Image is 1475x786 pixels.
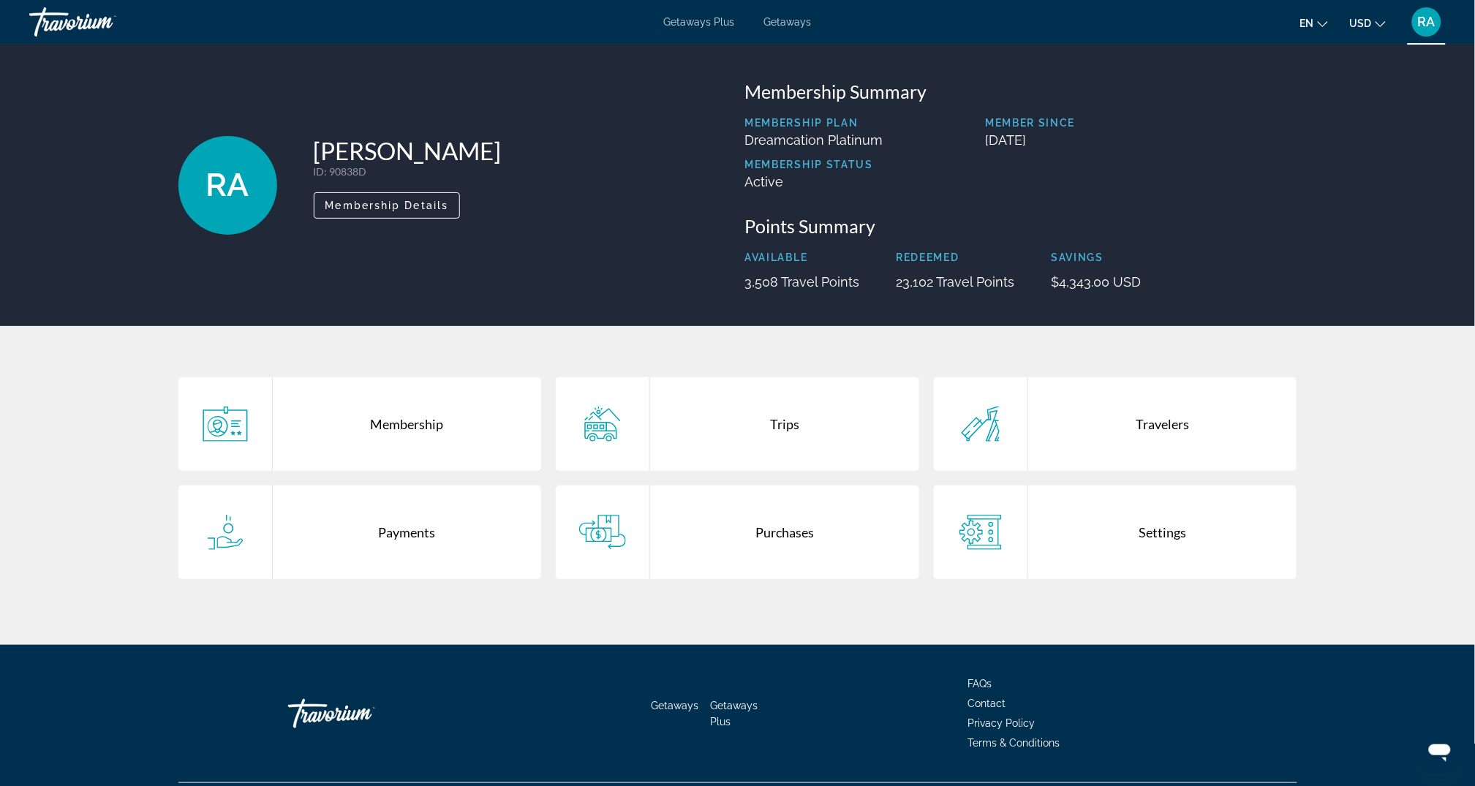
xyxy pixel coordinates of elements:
div: Settings [1028,485,1297,579]
h1: [PERSON_NAME] [314,136,502,165]
a: Getaways [651,700,698,711]
a: Getaways Plus [664,16,735,28]
a: Travelers [934,377,1297,471]
div: Travelers [1028,377,1297,471]
p: Redeemed [897,252,1015,263]
button: User Menu [1408,7,1446,37]
a: Membership Details [314,195,461,211]
a: Getaways [764,16,812,28]
span: en [1300,18,1314,29]
a: Membership [178,377,542,471]
h3: Membership Summary [745,80,1297,102]
div: Membership [273,377,542,471]
p: : 90838D [314,165,502,178]
a: Payments [178,485,542,579]
p: Dreamcation Platinum [745,132,883,148]
a: FAQs [968,678,992,689]
p: [DATE] [986,132,1297,148]
a: Privacy Policy [968,717,1035,729]
span: USD [1350,18,1372,29]
p: Member Since [986,117,1297,129]
a: Travorium [29,3,176,41]
button: Change language [1300,12,1328,34]
a: Terms & Conditions [968,737,1060,749]
div: Purchases [650,485,919,579]
p: 3,508 Travel Points [745,274,860,290]
a: Purchases [556,485,919,579]
a: Contact [968,698,1006,709]
button: Membership Details [314,192,461,219]
p: Active [745,174,883,189]
span: Membership Details [325,200,449,211]
p: Available [745,252,860,263]
a: Getaways Plus [710,700,758,728]
p: $4,343.00 USD [1052,274,1142,290]
p: Membership Plan [745,117,883,129]
p: Membership Status [745,159,883,170]
a: Travorium [288,692,434,736]
h3: Points Summary [745,215,1297,237]
p: 23,102 Travel Points [897,274,1015,290]
button: Change currency [1350,12,1386,34]
span: RA [206,166,249,204]
span: ID [314,165,325,178]
div: Payments [273,485,542,579]
p: Savings [1052,252,1142,263]
iframe: Button to launch messaging window [1416,728,1463,774]
span: RA [1418,15,1436,29]
a: Settings [934,485,1297,579]
a: Trips [556,377,919,471]
div: Trips [650,377,919,471]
